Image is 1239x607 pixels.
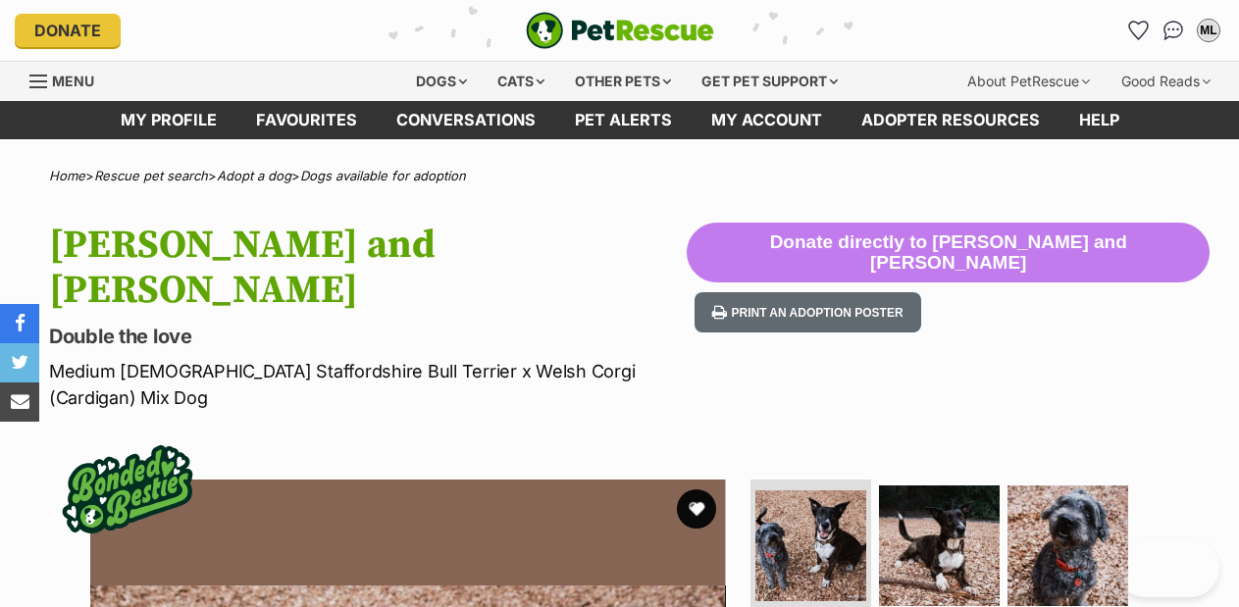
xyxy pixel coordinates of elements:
img: Photo of Oscar And Annika Newhaven [755,490,866,601]
a: Adopter resources [842,101,1059,139]
a: Help [1059,101,1139,139]
button: My account [1193,15,1224,46]
div: Dogs [402,62,481,101]
div: Cats [484,62,558,101]
div: Other pets [561,62,685,101]
a: Home [49,168,85,183]
iframe: Help Scout Beacon - Open [1116,538,1219,597]
a: Favourites [1122,15,1154,46]
p: Double the love [49,323,687,350]
h1: [PERSON_NAME] and [PERSON_NAME] [49,223,687,313]
a: My account [692,101,842,139]
button: favourite [677,489,716,529]
button: Donate directly to [PERSON_NAME] and [PERSON_NAME] [687,223,1210,283]
button: Print an adoption poster [695,292,920,332]
ul: Account quick links [1122,15,1224,46]
img: bonded besties [49,411,206,568]
a: Dogs available for adoption [300,168,466,183]
a: Adopt a dog [217,168,291,183]
img: chat-41dd97257d64d25036548639549fe6c8038ab92f7586957e7f3b1b290dea8141.svg [1163,21,1184,40]
a: Menu [29,62,108,97]
a: My profile [101,101,236,139]
p: Medium [DEMOGRAPHIC_DATA] Staffordshire Bull Terrier x Welsh Corgi (Cardigan) Mix Dog [49,358,687,411]
img: Photo of Oscar And Annika Newhaven [879,485,1000,606]
a: Favourites [236,101,377,139]
img: Photo of Oscar And Annika Newhaven [1007,485,1128,606]
div: Get pet support [688,62,852,101]
div: ML [1199,21,1218,40]
a: conversations [377,101,555,139]
a: Conversations [1158,15,1189,46]
a: Donate [15,14,121,47]
div: Good Reads [1108,62,1224,101]
a: Rescue pet search [94,168,208,183]
div: About PetRescue [954,62,1104,101]
a: Pet alerts [555,101,692,139]
a: PetRescue [526,12,714,49]
span: Menu [52,73,94,89]
img: logo-e224e6f780fb5917bec1dbf3a21bbac754714ae5b6737aabdf751b685950b380.svg [526,12,714,49]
